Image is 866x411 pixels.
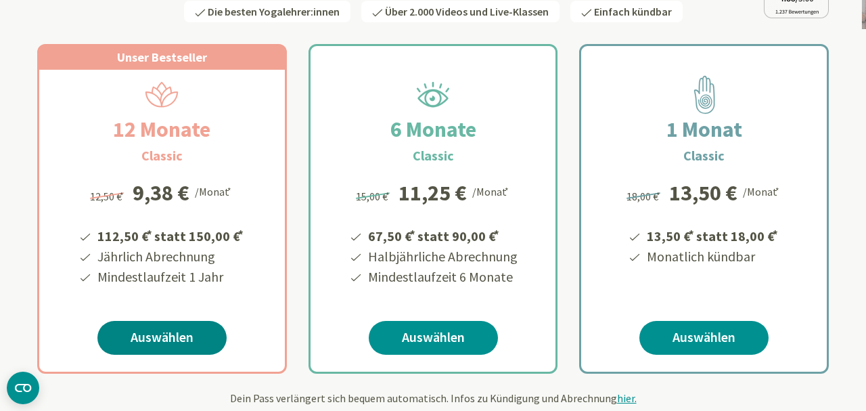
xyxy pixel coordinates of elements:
[366,223,518,246] li: 67,50 € statt 90,00 €
[7,372,39,404] button: CMP-Widget öffnen
[90,190,126,203] span: 12,50 €
[645,246,780,267] li: Monatlich kündbar
[133,182,189,204] div: 9,38 €
[97,321,227,355] a: Auswählen
[369,321,498,355] a: Auswählen
[81,113,243,146] h2: 12 Monate
[626,190,662,203] span: 18,00 €
[366,267,518,287] li: Mindestlaufzeit 6 Monate
[95,223,246,246] li: 112,50 € statt 150,00 €
[743,182,781,200] div: /Monat
[645,223,780,246] li: 13,50 € statt 18,00 €
[617,391,637,405] span: hier.
[366,246,518,267] li: Halbjährliche Abrechnung
[639,321,769,355] a: Auswählen
[208,5,340,18] span: Die besten Yogalehrer:innen
[385,5,549,18] span: Über 2.000 Videos und Live-Klassen
[95,246,246,267] li: Jährlich Abrechnung
[413,146,454,166] h3: Classic
[472,182,511,200] div: /Monat
[117,49,207,65] span: Unser Bestseller
[634,113,775,146] h2: 1 Monat
[594,5,672,18] span: Einfach kündbar
[141,146,183,166] h3: Classic
[669,182,737,204] div: 13,50 €
[683,146,725,166] h3: Classic
[195,182,233,200] div: /Monat
[356,190,392,203] span: 15,00 €
[398,182,467,204] div: 11,25 €
[358,113,509,146] h2: 6 Monate
[95,267,246,287] li: Mindestlaufzeit 1 Jahr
